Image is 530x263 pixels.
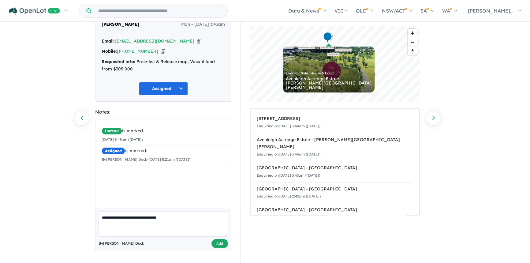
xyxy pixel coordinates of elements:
small: Enquiried on [DATE] 2:41pm ([DATE]) [257,215,320,220]
div: Map marker [324,32,333,43]
button: Zoom in [408,29,417,38]
a: [GEOGRAPHIC_DATA] - [GEOGRAPHIC_DATA]Enquiried on[DATE] 2:41pm ([DATE]) [257,203,413,224]
a: [GEOGRAPHIC_DATA] - [GEOGRAPHIC_DATA]Enquiried on[DATE] 2:42pm ([DATE]) [257,182,413,204]
a: [EMAIL_ADDRESS][DOMAIN_NAME] [115,38,194,44]
span: [PERSON_NAME] [102,21,139,28]
div: [GEOGRAPHIC_DATA] - [GEOGRAPHIC_DATA] [257,186,413,193]
div: [GEOGRAPHIC_DATA] - [GEOGRAPHIC_DATA] [257,206,413,214]
strong: Mobile: [102,48,117,54]
small: Enquiried on [DATE] 2:42pm ([DATE]) [257,194,321,198]
div: is marked. [102,147,229,155]
div: [GEOGRAPHIC_DATA] - [GEOGRAPHIC_DATA] [257,164,413,172]
span: Mon - [DATE] 3:43am [181,21,225,28]
button: Reset bearing to north [408,47,417,55]
div: Land for Sale | House & Land [286,72,371,75]
small: Enquiried on [DATE] 3:43am ([DATE]) [257,173,320,178]
a: [STREET_ADDRESS]Enquiried on[DATE] 3:44am ([DATE]) [257,112,413,133]
strong: Requested info: [102,59,135,64]
button: Add [211,239,228,248]
div: is marked. [102,127,229,135]
small: Enquiried on [DATE] 3:44am ([DATE]) [257,124,320,128]
div: Price-list & Release map, Vacant land from $305,000 [102,58,225,73]
div: Avenleigh Acreage Estate - [PERSON_NAME][GEOGRAPHIC_DATA][PERSON_NAME] [286,77,371,89]
span: Unread [102,127,122,135]
div: [STREET_ADDRESS] [257,115,413,122]
div: Map marker [323,32,332,43]
button: Zoom out [408,38,417,47]
small: [DATE] 3:43am ([DATE]) [102,137,143,142]
strong: Email: [102,38,115,44]
button: Assigned [139,82,188,95]
span: Assigned [102,147,125,155]
div: Avenleigh Acreage Estate - [PERSON_NAME][GEOGRAPHIC_DATA][PERSON_NAME] [257,136,413,151]
small: Enquiried on [DATE] 3:44am ([DATE]) [257,152,320,156]
span: By [PERSON_NAME] Duck [99,240,144,246]
span: [PERSON_NAME]... [468,8,514,14]
a: [GEOGRAPHIC_DATA] - [GEOGRAPHIC_DATA]Enquiried on[DATE] 3:43am ([DATE]) [257,161,413,182]
canvas: Map [250,26,420,102]
a: [PHONE_NUMBER] [117,48,158,54]
button: Copy [161,48,165,54]
img: Openlot PRO Logo White [9,7,60,15]
div: Notes: [95,108,231,116]
input: Try estate name, suburb, builder or developer [93,4,226,17]
small: By [PERSON_NAME] Duck - [DATE] 8:21am ([DATE]) [102,157,190,162]
button: Copy [197,38,201,44]
a: Avenleigh Acreage Estate - [PERSON_NAME][GEOGRAPHIC_DATA][PERSON_NAME]Enquiried on[DATE] 3:44am (... [257,133,413,161]
a: Land for Sale | House & Land Avenleigh Acreage Estate - [PERSON_NAME][GEOGRAPHIC_DATA][PERSON_NAME] [283,47,375,92]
